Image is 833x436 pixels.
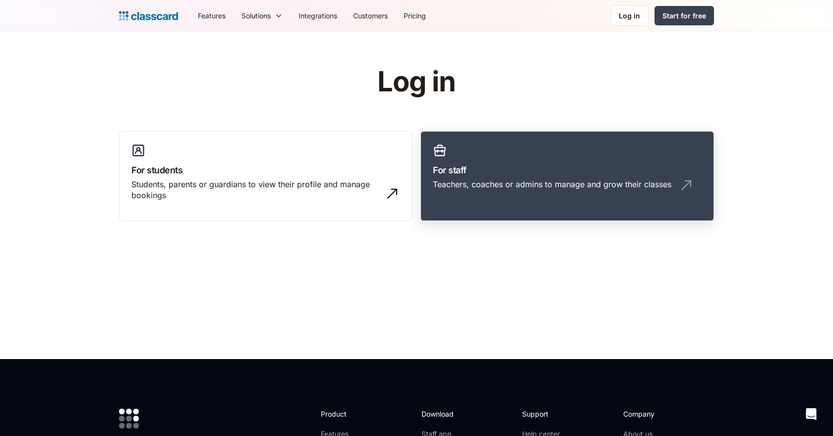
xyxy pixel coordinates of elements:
[610,5,649,26] a: Log in
[119,9,178,23] a: home
[241,10,271,21] div: Solutions
[321,409,374,419] h2: Product
[420,131,714,221] a: For staffTeachers, coaches or admins to manage and grow their classes
[131,163,400,177] h3: For students
[345,4,396,27] a: Customers
[190,4,234,27] a: Features
[396,4,434,27] a: Pricing
[654,6,714,25] a: Start for free
[522,409,562,419] h2: Support
[291,4,345,27] a: Integrations
[433,179,671,190] div: Teachers, coaches or admins to manage and grow their classes
[234,4,291,27] div: Solutions
[131,179,380,201] div: Students, parents or guardians to view their profile and manage bookings
[799,402,823,426] div: Open Intercom Messenger
[119,131,413,221] a: For studentsStudents, parents or guardians to view their profile and manage bookings
[433,163,702,177] h3: For staff
[259,67,574,97] h1: Log in
[619,10,640,21] div: Log in
[623,409,689,419] h2: Company
[421,409,462,419] h2: Download
[662,10,706,21] div: Start for free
